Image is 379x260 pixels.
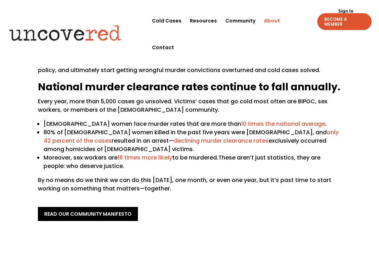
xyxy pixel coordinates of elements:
[174,137,268,145] a: declining murder clearance rates
[44,120,327,128] span: [DEMOGRAPHIC_DATA] women face murder rates that are more than .
[44,154,218,162] span: Moreover, sex workers are to be murdered.
[38,207,138,221] a: read our community manifesto
[152,34,174,61] a: Contact
[4,21,127,46] img: Uncovered logo
[241,120,325,128] a: 10 times the national average
[44,154,320,170] span: These aren’t just statistics, they are people: who deserve justice.
[152,7,181,34] a: Cold Cases
[118,154,172,162] a: 18 times more likely
[334,9,357,13] a: Sign In
[190,7,217,34] a: Resources
[317,13,372,30] a: BECOME A MEMBER
[225,7,255,34] a: Community
[44,129,339,154] span: 80% of [DEMOGRAPHIC_DATA] women killed in the past five years were [DEMOGRAPHIC_DATA], and result...
[38,98,327,114] span: Every year, more than 5,000 cases go unsolved. Victims’ cases that go cold most often are BIPOC, ...
[44,129,339,145] a: only 42 percent of the cases
[264,7,280,34] a: About
[38,176,331,193] span: By no means do we think we can do this [DATE], one month, or even one year, but it’s past time to...
[38,80,340,94] span: National murder clearance rates continue to fall annually.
